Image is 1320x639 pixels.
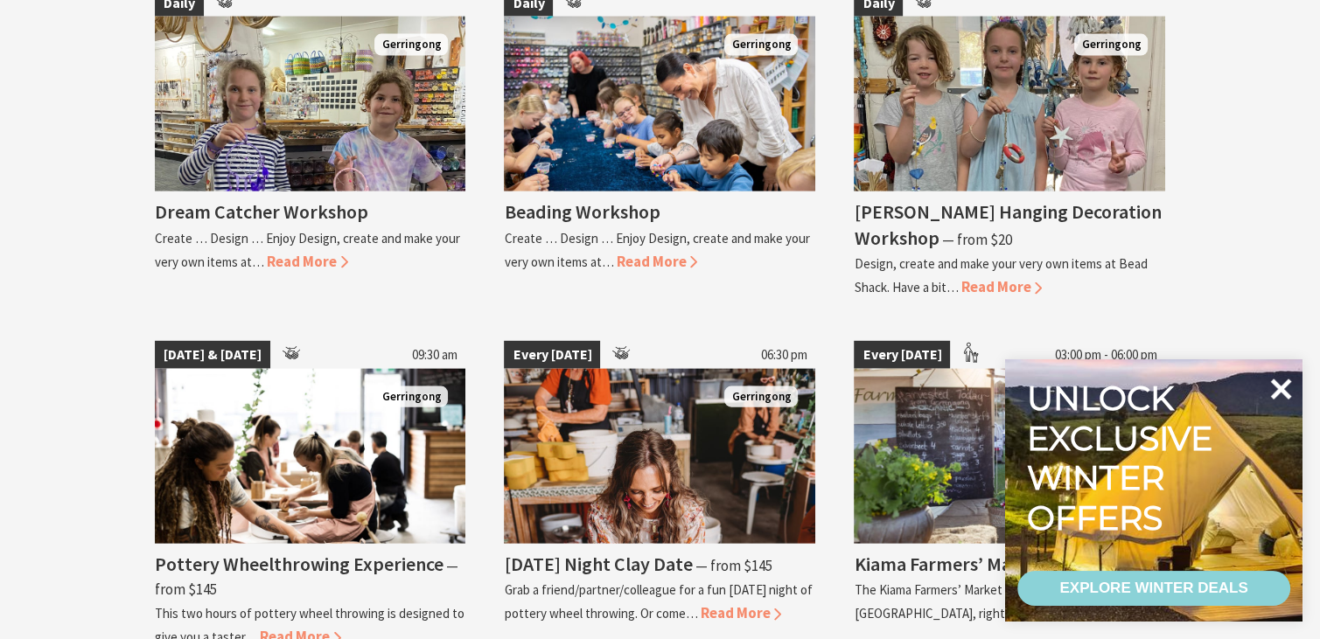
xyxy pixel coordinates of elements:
[700,603,781,622] span: Read More
[1045,341,1165,369] span: 03:00 pm - 06:00 pm
[155,199,368,224] h4: Dream Catcher Workshop
[155,556,458,599] span: ⁠— from $145
[155,230,460,270] p: Create … Design … Enjoy Design, create and make your very own items at…
[1074,34,1148,56] span: Gerringong
[374,34,448,56] span: Gerringong
[854,17,1165,191] img: Smiling happy children after their workshop class
[960,277,1042,296] span: Read More
[1017,571,1290,606] a: EXPLORE WINTER DEALS
[267,252,348,271] span: Read More
[854,369,1165,544] img: Kiama-Farmers-Market-Credit-DNSW
[854,552,1045,576] h4: Kiama Farmers’ Market
[724,34,798,56] span: Gerringong
[155,552,443,576] h4: Pottery Wheelthrowing Experience
[374,386,448,408] span: Gerringong
[854,199,1161,249] h4: [PERSON_NAME] Hanging Decoration Workshop
[695,556,772,575] span: ⁠— from $145
[751,341,815,369] span: 06:30 pm
[504,369,815,544] img: Photo shows female sitting at pottery wheel with hands on a ball of clay
[155,17,466,191] img: Making a dream catcher with beads feathers a web and hanger is very popular for a class
[1059,571,1247,606] div: EXPLORE WINTER DEALS
[854,581,1127,622] p: The Kiama Farmers’ Market is held every [DATE] at [GEOGRAPHIC_DATA], right next to…
[854,255,1147,295] p: Design, create and make your very own items at Bead Shack. Have a bit…
[504,581,812,622] p: Grab a friend/partner/colleague for a fun [DATE] night of pottery wheel throwing. Or come…
[504,341,600,369] span: Every [DATE]
[504,230,809,270] p: Create … Design … Enjoy Design, create and make your very own items at…
[504,199,660,224] h4: Beading Workshop
[155,369,466,544] img: Picture of a group of people sitting at a pottery wheel making pots with clay a
[616,252,697,271] span: Read More
[724,386,798,408] span: Gerringong
[155,341,270,369] span: [DATE] & [DATE]
[504,552,692,576] h4: [DATE] Night Clay Date
[504,17,815,191] img: Workshops Activities Fun Things to Do in Gerringong
[1027,379,1220,538] div: Unlock exclusive winter offers
[941,230,1011,249] span: ⁠— from $20
[402,341,465,369] span: 09:30 am
[854,341,950,369] span: Every [DATE]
